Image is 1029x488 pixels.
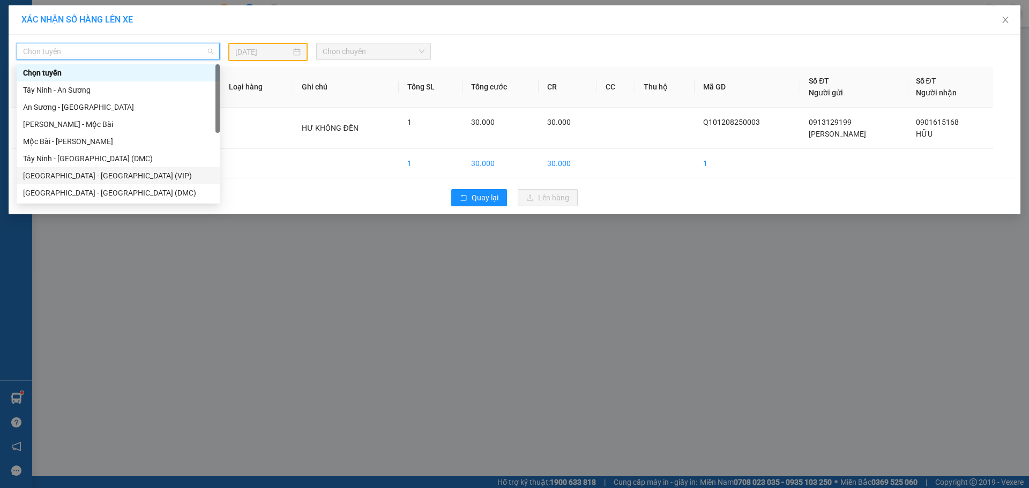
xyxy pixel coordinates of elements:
[220,66,293,108] th: Loại hàng
[11,66,56,108] th: STT
[472,192,498,204] span: Quay lại
[471,118,495,126] span: 30.000
[17,184,220,201] div: Sài Gòn - Tây Ninh (DMC)
[809,130,866,138] span: [PERSON_NAME]
[695,149,801,178] td: 1
[23,84,213,96] div: Tây Ninh - An Sương
[17,150,220,167] div: Tây Ninh - Sài Gòn (DMC)
[23,43,213,59] span: Chọn tuyến
[463,66,539,108] th: Tổng cước
[293,66,399,108] th: Ghi chú
[916,118,959,126] span: 0901615168
[916,88,957,97] span: Người nhận
[635,66,694,108] th: Thu hộ
[518,189,578,206] button: uploadLên hàng
[23,170,213,182] div: [GEOGRAPHIC_DATA] - [GEOGRAPHIC_DATA] (VIP)
[809,77,829,85] span: Số ĐT
[23,118,213,130] div: [PERSON_NAME] - Mộc Bài
[17,64,220,81] div: Chọn tuyến
[597,66,636,108] th: CC
[547,118,571,126] span: 30.000
[399,66,463,108] th: Tổng SL
[23,136,213,147] div: Mộc Bài - [PERSON_NAME]
[451,189,507,206] button: rollbackQuay lại
[990,5,1020,35] button: Close
[323,43,424,59] span: Chọn chuyến
[916,130,933,138] span: HỮU
[695,66,801,108] th: Mã GD
[17,116,220,133] div: Hồ Chí Minh - Mộc Bài
[23,101,213,113] div: An Sương - [GEOGRAPHIC_DATA]
[17,167,220,184] div: Sài Gòn - Tây Ninh (VIP)
[302,124,358,132] span: HƯ KHÔNG ĐỀN
[1001,16,1010,24] span: close
[23,187,213,199] div: [GEOGRAPHIC_DATA] - [GEOGRAPHIC_DATA] (DMC)
[916,77,936,85] span: Số ĐT
[703,118,760,126] span: Q101208250003
[17,81,220,99] div: Tây Ninh - An Sương
[460,194,467,202] span: rollback
[11,108,56,149] td: 1
[23,153,213,164] div: Tây Ninh - [GEOGRAPHIC_DATA] (DMC)
[235,46,291,58] input: 11/08/2025
[399,149,463,178] td: 1
[407,118,412,126] span: 1
[809,118,852,126] span: 0913129199
[23,67,213,79] div: Chọn tuyến
[21,14,133,25] span: XÁC NHẬN SỐ HÀNG LÊN XE
[809,88,843,97] span: Người gửi
[539,66,597,108] th: CR
[17,133,220,150] div: Mộc Bài - Hồ Chí Minh
[17,99,220,116] div: An Sương - Tây Ninh
[463,149,539,178] td: 30.000
[539,149,597,178] td: 30.000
